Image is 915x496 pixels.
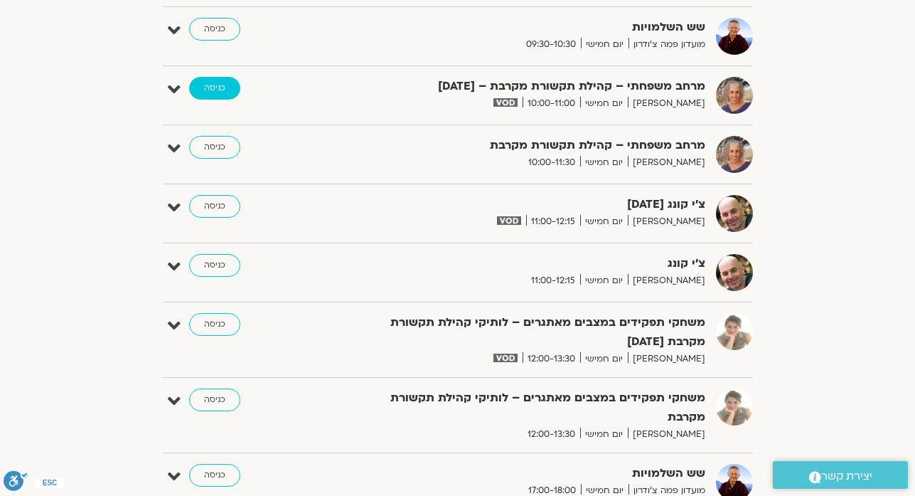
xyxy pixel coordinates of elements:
span: 10:00-11:00 [523,96,580,111]
a: כניסה [189,77,240,100]
span: 12:00-13:30 [523,352,580,366]
a: כניסה [189,195,240,218]
strong: מרחב משפחתי – קהילת תקשורת מקרבת [357,136,705,155]
strong: משחקי תפקידים במצבים מאתגרים – לותיקי קהילת תקשורת מקרבת [357,389,705,427]
img: vodicon [497,216,520,225]
span: יום חמישי [580,273,628,288]
span: [PERSON_NAME] [628,214,705,229]
span: יום חמישי [580,352,628,366]
a: כניסה [189,464,240,487]
span: 11:00-12:15 [526,214,580,229]
span: 12:00-13:30 [523,427,580,442]
span: 10:00-11:30 [523,155,580,170]
a: כניסה [189,18,240,41]
strong: משחקי תפקידים במצבים מאתגרים – לותיקי קהילת תקשורת מקרבת [DATE] [357,313,705,352]
span: יום חמישי [580,96,628,111]
span: 09:30-10:30 [521,37,581,52]
span: [PERSON_NAME] [628,352,705,366]
strong: צ’י קונג [DATE] [357,195,705,214]
span: 11:00-12:15 [526,273,580,288]
span: יום חמישי [580,427,628,442]
span: יום חמישי [580,155,628,170]
img: vodicon [493,354,517,362]
a: כניסה [189,136,240,159]
strong: שש השלמויות [357,464,705,483]
strong: מרחב משפחתי – קהילת תקשורת מקרבת – [DATE] [357,77,705,96]
span: יצירת קשר [821,467,872,486]
img: vodicon [493,98,517,107]
a: כניסה [189,313,240,336]
a: יצירת קשר [773,461,908,489]
span: מועדון פמה צ'ודרון [628,37,705,52]
span: יום חמישי [580,214,628,229]
strong: שש השלמויות [357,18,705,37]
a: כניסה [189,389,240,411]
span: [PERSON_NAME] [628,273,705,288]
span: [PERSON_NAME] [628,427,705,442]
span: [PERSON_NAME] [628,96,705,111]
a: כניסה [189,254,240,277]
strong: צ'י קונג [357,254,705,273]
span: יום חמישי [581,37,628,52]
span: [PERSON_NAME] [628,155,705,170]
